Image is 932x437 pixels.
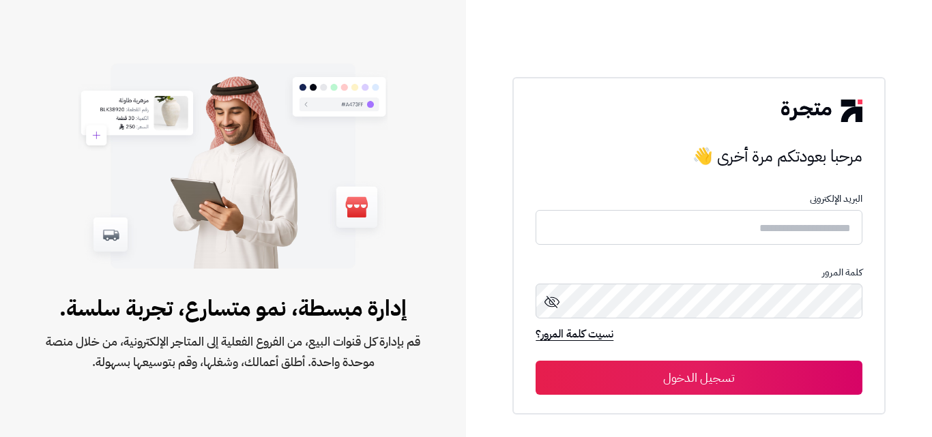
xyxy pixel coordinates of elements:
[536,142,862,170] h3: مرحبا بعودتكم مرة أخرى 👋
[44,331,422,372] span: قم بإدارة كل قنوات البيع، من الفروع الفعلية إلى المتاجر الإلكترونية، من خلال منصة موحدة واحدة. أط...
[536,194,862,205] p: البريد الإلكترونى
[536,361,862,395] button: تسجيل الدخول
[536,326,613,345] a: نسيت كلمة المرور؟
[44,292,422,325] span: إدارة مبسطة، نمو متسارع، تجربة سلسة.
[536,267,862,278] p: كلمة المرور
[781,100,862,121] img: logo-2.png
